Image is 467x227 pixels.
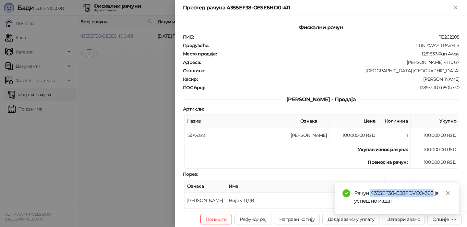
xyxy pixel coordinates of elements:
[183,85,204,90] strong: ПОС број :
[206,68,460,74] div: [GEOGRAPHIC_DATA]-[GEOGRAPHIC_DATA]
[194,34,460,40] div: 113262205
[411,115,459,127] th: Укупно
[322,214,379,224] button: Додај авансну уплату
[201,59,460,65] div: [PERSON_NAME] 41 10 67
[185,180,226,193] th: Ознака
[183,51,217,57] strong: Место продаје :
[183,4,451,12] div: Преглед рачуна 4355EF38-GESE6HO0-411
[354,189,451,205] div: Рачун 4355EF38-C38FDVO0-368 је успешно издат
[411,143,459,156] td: 100.000,00 RSD
[281,96,361,102] span: [PERSON_NAME] - Продаја
[288,115,329,127] th: Ознака
[183,68,205,74] strong: Општина :
[329,127,378,143] td: 100.000,00 RSD
[433,216,449,222] div: Опције
[329,115,378,127] th: Цена
[368,159,408,165] strong: Пренос на рачун :
[378,127,411,143] td: 1
[288,127,329,143] td: [PERSON_NAME]
[205,85,460,90] div: 1289/3.11.0-b80b730
[198,76,460,82] div: [PERSON_NAME]
[183,42,209,48] strong: Предузеће :
[294,24,348,30] span: Фискални рачун
[342,189,350,197] span: check-circle
[385,180,411,193] th: Стопа
[358,147,408,152] strong: Укупан износ рачуна :
[185,115,288,127] th: Назив
[183,34,194,40] strong: ПИБ :
[183,171,198,177] strong: Порез :
[279,216,315,222] span: Направи копију
[411,156,459,169] td: 100.000,00 RSD
[185,127,288,143] td: 13: Avans
[411,180,459,193] th: Порез
[217,51,460,57] div: 1281837-Run Away
[378,115,411,127] th: Количина
[234,214,271,224] button: Рефундирај
[411,127,459,143] td: 100.000,00 RSD
[444,189,451,197] a: Close
[183,106,204,112] strong: Артикли :
[185,193,226,209] td: [PERSON_NAME]
[210,42,460,48] div: RUN AWAY TRAVELS
[226,180,385,193] th: Име
[226,193,385,209] td: Није у ПДВ
[451,4,459,12] button: Close
[274,214,320,224] button: Направи копију
[427,214,462,224] button: Опције
[200,214,232,224] button: Поништи
[382,214,425,224] button: Затвори аванс
[446,191,450,195] span: close
[183,59,201,65] strong: Адреса :
[183,76,198,82] strong: Касир :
